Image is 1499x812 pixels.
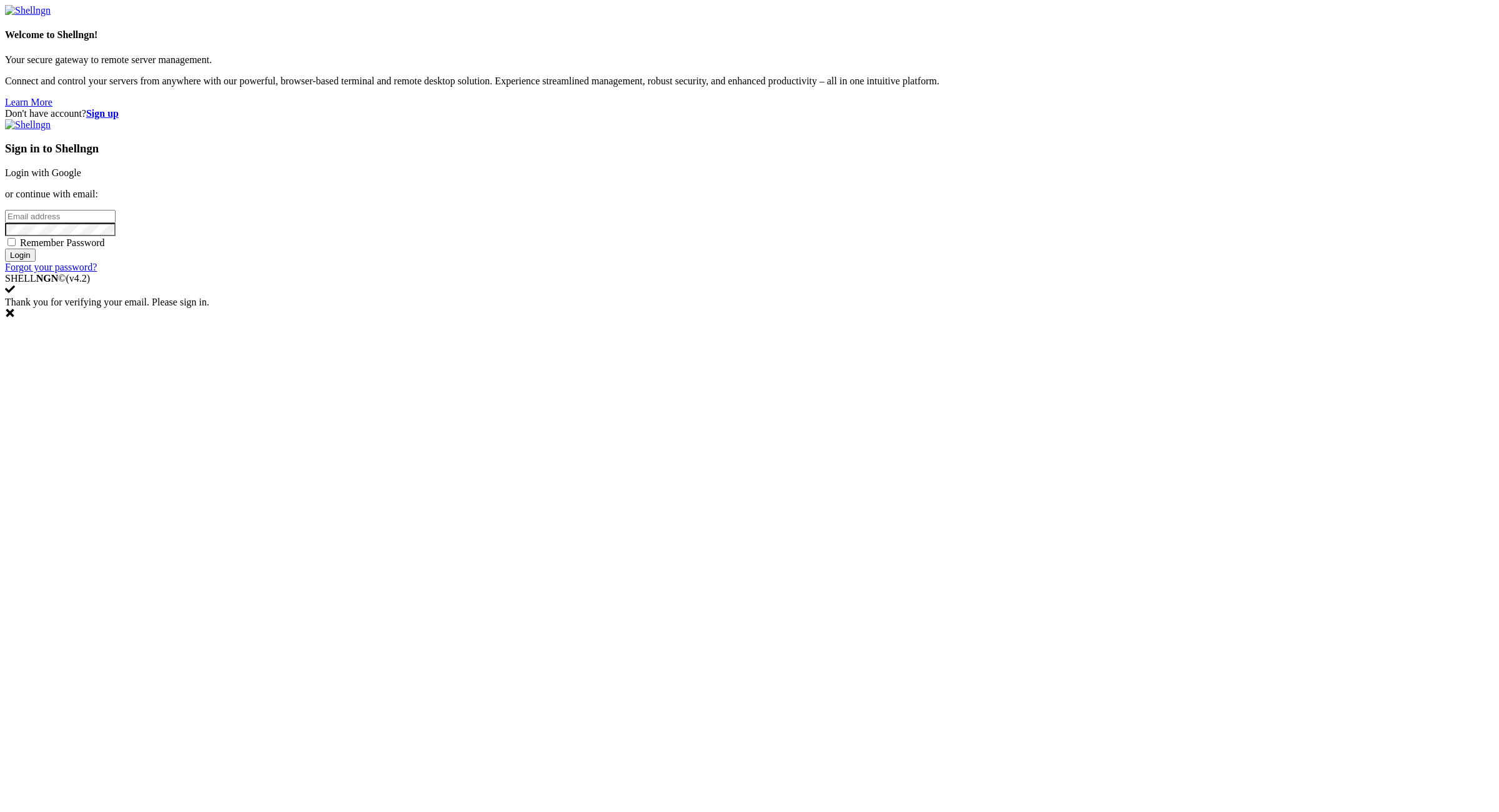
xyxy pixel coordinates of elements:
[66,273,91,284] span: 4.2.0
[86,108,119,119] a: Sign up
[5,262,97,272] a: Forgot your password?
[5,297,1494,320] div: Thank you for verifying your email. Please sign in.
[5,210,116,223] input: Email address
[5,142,1494,156] h3: Sign in to Shellngn
[5,167,81,178] a: Login with Google
[5,76,1494,87] p: Connect and control your servers from anywhere with our powerful, browser-based terminal and remo...
[5,273,90,284] span: SHELL ©
[7,238,16,246] input: Remember Password
[5,119,51,131] img: Shellngn
[5,189,1494,200] p: or continue with email:
[36,273,59,284] b: NGN
[5,5,51,16] img: Shellngn
[5,97,52,107] a: Learn More
[20,237,105,248] span: Remember Password
[5,54,1494,66] p: Your secure gateway to remote server management.
[5,29,1494,41] h4: Welcome to Shellngn!
[5,108,1494,119] div: Don't have account?
[5,308,1494,320] div: Dismiss this notification
[5,249,36,262] input: Login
